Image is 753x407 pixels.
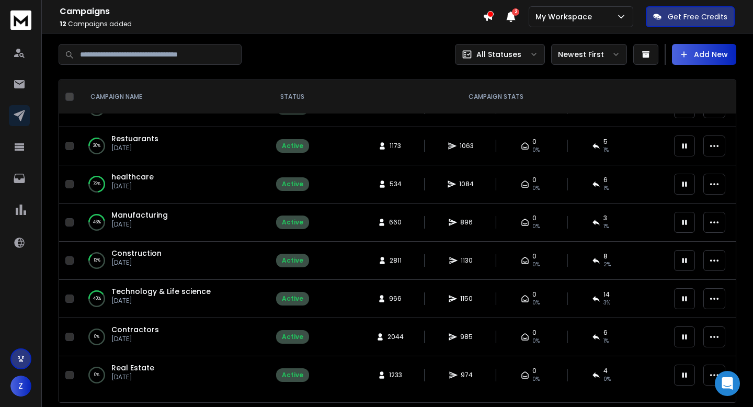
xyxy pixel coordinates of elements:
[111,133,158,144] a: Restuarants
[389,218,402,227] span: 660
[111,335,159,343] p: [DATE]
[532,329,537,337] span: 0
[390,180,402,188] span: 534
[603,214,607,222] span: 3
[94,370,99,380] p: 0 %
[78,318,261,356] td: 0%Contractors[DATE]
[282,371,303,379] div: Active
[93,217,101,228] p: 46 %
[532,184,540,193] span: 0%
[282,256,303,265] div: Active
[532,176,537,184] span: 0
[282,142,303,150] div: Active
[603,184,609,193] span: 1 %
[60,19,66,28] span: 12
[603,299,610,307] span: 3 %
[461,371,473,379] span: 974
[111,210,168,220] a: Manufacturing
[111,220,168,229] p: [DATE]
[60,20,483,28] p: Campaigns added
[78,356,261,394] td: 0%Real Estate[DATE]
[603,261,611,269] span: 2 %
[532,214,537,222] span: 0
[532,290,537,299] span: 0
[532,222,540,231] span: 0%
[603,138,608,146] span: 5
[111,363,154,373] a: Real Estate
[532,138,537,146] span: 0
[460,333,473,341] span: 985
[261,80,324,114] th: STATUS
[387,333,404,341] span: 2044
[532,337,540,345] span: 0%
[282,218,303,227] div: Active
[282,333,303,341] div: Active
[512,8,519,16] span: 2
[603,329,608,337] span: 6
[603,176,608,184] span: 6
[476,49,521,60] p: All Statuses
[603,252,608,261] span: 8
[532,367,537,375] span: 0
[460,142,474,150] span: 1063
[715,371,740,396] div: Open Intercom Messenger
[111,182,154,190] p: [DATE]
[603,367,608,375] span: 4
[111,172,154,182] a: healthcare
[10,10,31,30] img: logo
[390,256,402,265] span: 2811
[93,293,101,304] p: 40 %
[78,203,261,242] td: 46%Manufacturing[DATE]
[111,286,211,297] a: Technology & Life science
[668,12,727,22] p: Get Free Credits
[111,248,162,258] a: Construction
[94,255,100,266] p: 13 %
[461,256,473,265] span: 1130
[111,144,158,152] p: [DATE]
[282,180,303,188] div: Active
[111,373,154,381] p: [DATE]
[603,375,611,383] span: 0 %
[93,141,100,151] p: 30 %
[532,299,540,307] span: 0%
[111,324,159,335] a: Contractors
[532,261,540,269] span: 0%
[390,142,401,150] span: 1173
[672,44,736,65] button: Add New
[94,332,99,342] p: 0 %
[532,375,540,383] span: 0%
[324,80,668,114] th: CAMPAIGN STATS
[551,44,627,65] button: Newest First
[389,295,402,303] span: 966
[93,179,100,189] p: 72 %
[459,180,474,188] span: 1084
[603,146,609,154] span: 1 %
[10,376,31,397] button: Z
[532,146,540,154] span: 0%
[60,5,483,18] h1: Campaigns
[78,127,261,165] td: 30%Restuarants[DATE]
[78,165,261,203] td: 72%healthcare[DATE]
[111,258,162,267] p: [DATE]
[535,12,596,22] p: My Workspace
[460,218,473,227] span: 896
[282,295,303,303] div: Active
[389,371,402,379] span: 1233
[603,337,609,345] span: 1 %
[78,280,261,318] td: 40%Technology & Life science[DATE]
[603,290,610,299] span: 14
[532,252,537,261] span: 0
[111,297,211,305] p: [DATE]
[460,295,473,303] span: 1150
[603,222,609,231] span: 1 %
[646,6,735,27] button: Get Free Credits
